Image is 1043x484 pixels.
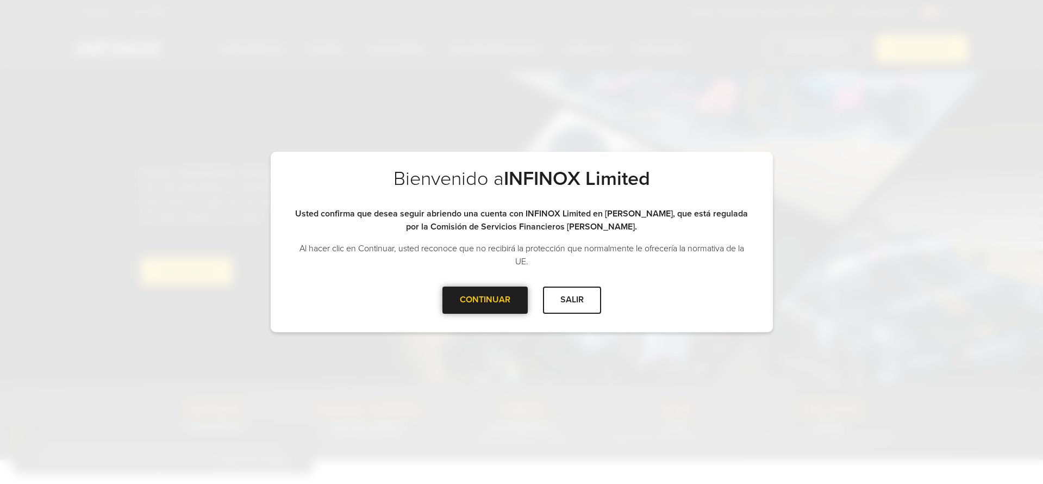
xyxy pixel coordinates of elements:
h2: Bienvenido a [292,167,751,207]
strong: Usted confirma que desea seguir abriendo una cuenta con INFINOX Limited en [PERSON_NAME], que est... [295,208,748,232]
p: Al hacer clic en Continuar, usted reconoce que no recibirá la protección que normalmente le ofrec... [292,242,751,268]
strong: INFINOX Limited [504,167,650,190]
div: SALIR [543,287,601,313]
div: CONTINUAR [442,287,528,313]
